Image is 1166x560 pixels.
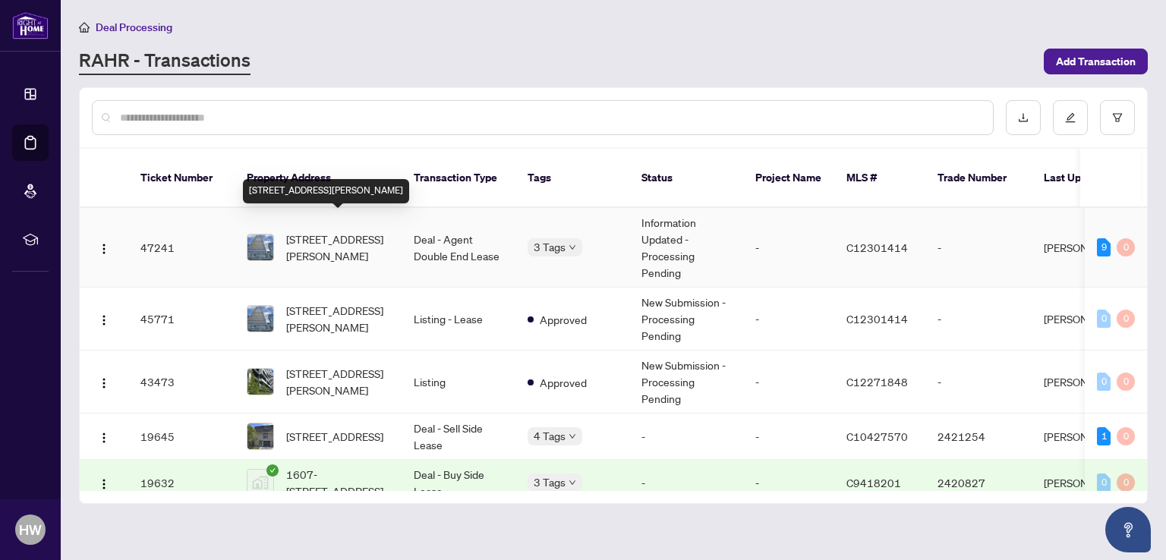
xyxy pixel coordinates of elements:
td: Listing [402,351,515,414]
span: down [569,244,576,251]
img: logo [12,11,49,39]
div: 0 [1117,310,1135,328]
span: Approved [540,374,587,391]
a: RAHR - Transactions [79,48,251,75]
span: C9418201 [846,476,901,489]
div: 0 [1117,238,1135,256]
img: Logo [98,478,110,490]
td: - [743,288,834,351]
img: Logo [98,243,110,255]
span: 1607-[STREET_ADDRESS] [286,466,389,499]
td: 47241 [128,208,235,288]
th: Trade Number [925,149,1032,208]
td: Information Updated - Processing Pending [629,208,743,288]
span: C12301414 [846,241,908,254]
div: 0 [1097,473,1111,492]
img: thumbnail-img [247,234,273,260]
td: [PERSON_NAME] [1032,288,1146,351]
button: Logo [92,235,116,260]
th: Property Address [235,149,402,208]
span: down [569,433,576,440]
span: Approved [540,311,587,328]
button: Open asap [1105,507,1151,552]
div: 1 [1097,427,1111,445]
td: 43473 [128,351,235,414]
th: Tags [515,149,629,208]
td: New Submission - Processing Pending [629,351,743,414]
span: C12301414 [846,312,908,326]
img: thumbnail-img [247,369,273,395]
button: Logo [92,307,116,331]
span: [STREET_ADDRESS] [286,428,383,445]
span: 3 Tags [534,473,566,491]
button: Logo [92,470,116,495]
td: - [629,460,743,506]
span: filter [1112,112,1123,123]
th: MLS # [834,149,925,208]
td: 2421254 [925,414,1032,460]
th: Project Name [743,149,834,208]
span: [STREET_ADDRESS][PERSON_NAME] [286,365,389,398]
div: 9 [1097,238,1111,256]
span: 4 Tags [534,427,566,445]
td: - [743,414,834,460]
span: Deal Processing [96,20,172,34]
button: Logo [92,370,116,394]
td: - [925,351,1032,414]
span: down [569,479,576,486]
span: C12271848 [846,375,908,389]
td: New Submission - Processing Pending [629,288,743,351]
div: 0 [1117,427,1135,445]
span: home [79,22,90,33]
td: - [743,208,834,288]
th: Transaction Type [402,149,515,208]
th: Status [629,149,743,208]
td: Deal - Sell Side Lease [402,414,515,460]
span: C10427570 [846,429,908,443]
span: 3 Tags [534,238,566,256]
img: thumbnail-img [247,470,273,496]
td: Listing - Lease [402,288,515,351]
td: Deal - Agent Double End Lease [402,208,515,288]
td: - [629,414,743,460]
button: Add Transaction [1044,49,1148,74]
td: 19632 [128,460,235,506]
span: [STREET_ADDRESS][PERSON_NAME] [286,302,389,335]
span: [STREET_ADDRESS][PERSON_NAME] [286,231,389,264]
td: - [743,351,834,414]
td: [PERSON_NAME] [1032,208,1146,288]
td: - [925,208,1032,288]
span: check-circle [266,464,279,477]
span: download [1018,112,1029,123]
img: Logo [98,377,110,389]
div: 0 [1117,473,1135,492]
span: HW [19,519,42,540]
div: 0 [1117,373,1135,391]
td: [PERSON_NAME] [1032,351,1146,414]
td: [PERSON_NAME] [1032,414,1146,460]
td: Deal - Buy Side Lease [402,460,515,506]
span: edit [1065,112,1076,123]
td: - [743,460,834,506]
img: Logo [98,432,110,444]
button: edit [1053,100,1088,135]
button: filter [1100,100,1135,135]
button: Logo [92,424,116,448]
span: Add Transaction [1056,49,1136,74]
button: download [1006,100,1041,135]
th: Last Updated By [1032,149,1146,208]
td: 45771 [128,288,235,351]
td: [PERSON_NAME] [1032,460,1146,506]
td: 2420827 [925,460,1032,506]
img: thumbnail-img [247,306,273,332]
div: 0 [1097,310,1111,328]
td: 19645 [128,414,235,460]
img: Logo [98,314,110,326]
th: Ticket Number [128,149,235,208]
img: thumbnail-img [247,423,273,449]
div: 0 [1097,373,1111,391]
td: - [925,288,1032,351]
